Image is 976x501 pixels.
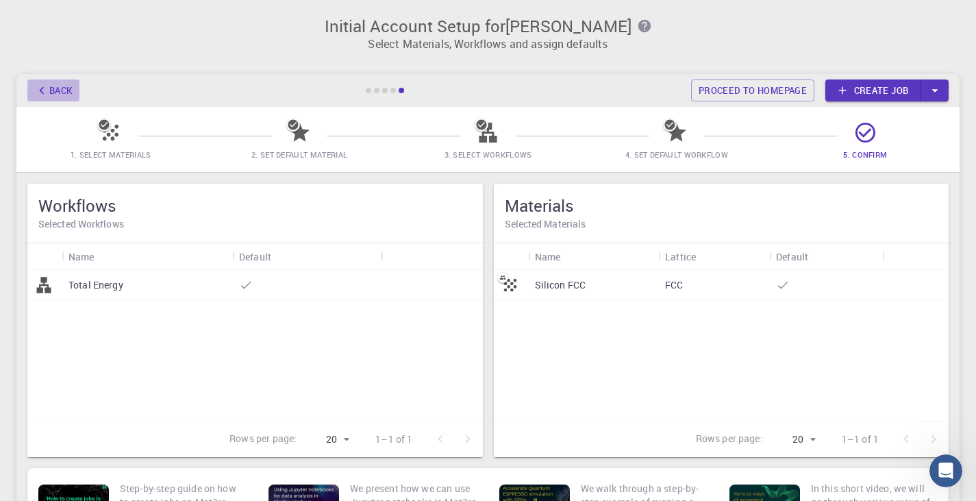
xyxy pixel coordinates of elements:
div: 20 [302,430,353,450]
div: Default [239,243,271,270]
button: Sort [95,245,116,267]
p: 1–1 of 1 [375,432,412,446]
div: Default [232,243,381,270]
span: Support [27,10,77,22]
button: Back [27,80,79,101]
iframe: Intercom live chat [929,454,962,487]
div: Icon [494,243,528,270]
p: Rows per page: [229,432,297,448]
div: Name [528,243,659,270]
span: 4. Set Default Workflow [625,149,728,160]
h3: Initial Account Setup for [PERSON_NAME] [25,16,951,36]
p: Silicon FCC [535,278,586,292]
button: Sort [696,245,718,267]
a: Proceed to homepage [691,80,814,101]
div: Name [68,243,95,270]
span: 2. Set Default Material [251,149,347,160]
p: Rows per page: [696,432,763,448]
h5: Workflows [38,195,472,217]
button: Sort [560,245,582,267]
p: Select Materials, Workflows and assign defaults [25,36,951,52]
div: Name [62,243,232,270]
span: 3. Select Workflows [445,149,532,160]
p: Total Energy [68,278,123,292]
div: Icon [27,243,62,270]
h6: Selected Materials [505,217,938,232]
div: 20 [768,430,820,450]
div: Default [769,243,882,270]
p: 1–1 of 1 [842,432,879,446]
div: Lattice [665,243,696,270]
button: Sort [271,245,293,267]
button: Sort [808,245,830,267]
a: Create job [825,80,921,101]
div: Lattice [658,243,769,270]
span: 1. Select Materials [71,149,151,160]
div: Default [776,243,808,270]
h5: Materials [505,195,938,217]
h6: Selected Workflows [38,217,472,232]
div: Name [535,243,561,270]
p: FCC [665,278,683,292]
span: 5. Confirm [843,149,887,160]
